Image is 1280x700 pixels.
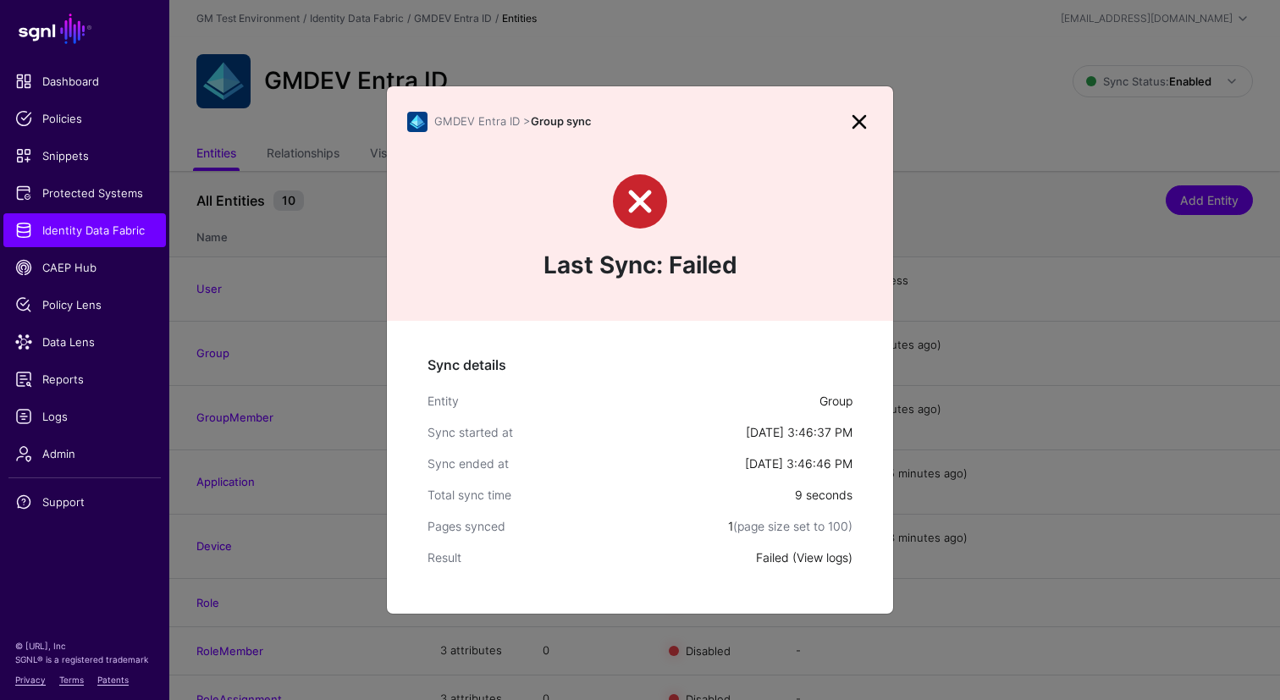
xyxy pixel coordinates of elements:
div: [DATE] 3:46:37 PM [746,423,852,441]
h4: Last Sync: Failed [407,249,873,283]
div: Failed ( ) [756,548,852,566]
div: 9 seconds [795,486,852,504]
div: Entity [428,392,819,410]
h3: Group sync [434,115,846,129]
span: GMDEV Entra ID > [434,114,531,128]
div: [DATE] 3:46:46 PM [745,455,852,472]
img: svg+xml;base64,PHN2ZyB3aWR0aD0iNjQiIGhlaWdodD0iNjQiIHZpZXdCb3g9IjAgMCA2NCA2NCIgZmlsbD0ibm9uZSIgeG... [407,112,428,132]
span: (page size set to 100) [733,519,852,533]
h5: Sync details [428,355,852,375]
div: Sync started at [428,423,746,441]
div: Result [428,548,756,566]
div: 1 [728,517,852,535]
div: Sync ended at [428,455,745,472]
div: Pages synced [428,517,728,535]
a: View logs [797,550,848,565]
div: Total sync time [428,486,795,504]
div: Group [819,392,852,410]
